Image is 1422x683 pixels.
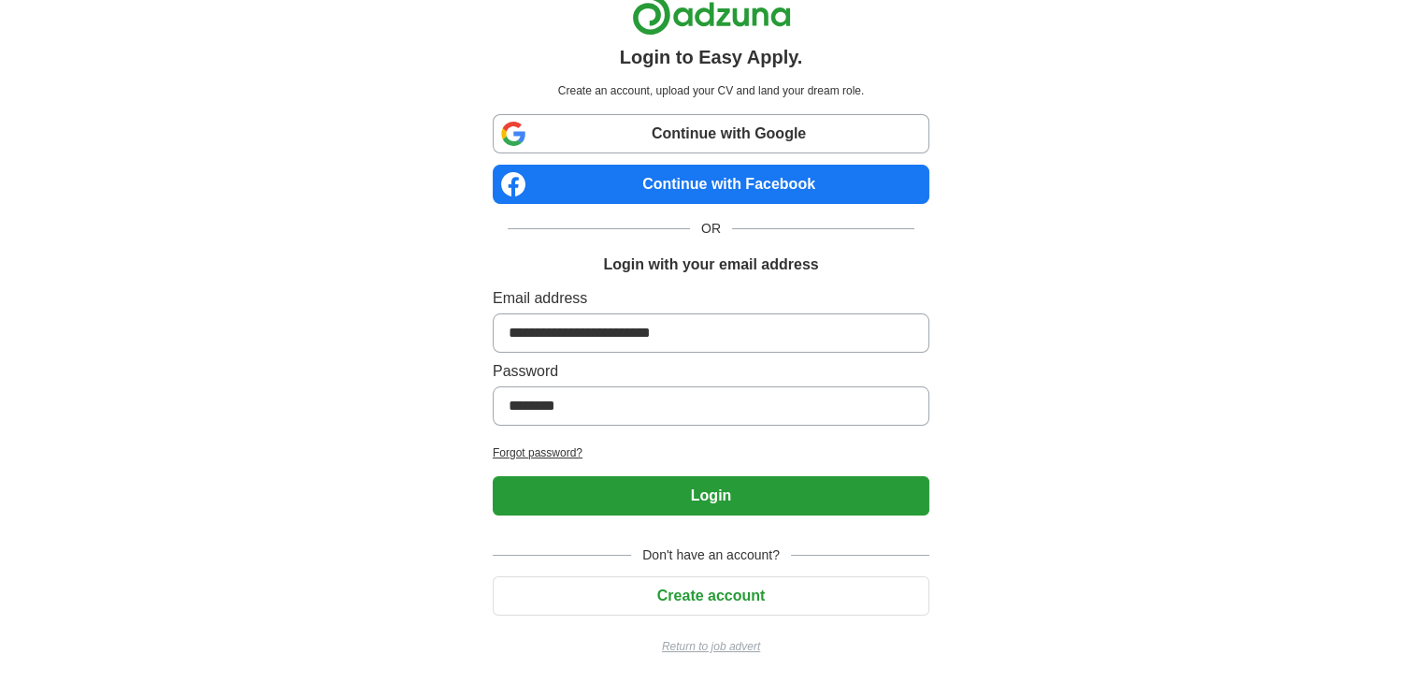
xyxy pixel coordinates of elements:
a: Create account [493,588,929,603]
span: Don't have an account? [631,545,791,565]
span: OR [690,219,732,239]
button: Login [493,476,929,516]
p: Create an account, upload your CV and land your dream role. [496,82,926,99]
button: Create account [493,576,929,616]
a: Forgot password? [493,444,929,461]
label: Password [493,360,929,383]
label: Email address [493,287,929,310]
h1: Login with your email address [603,254,818,276]
a: Continue with Google [493,114,929,153]
h1: Login to Easy Apply. [620,43,803,71]
a: Continue with Facebook [493,165,929,204]
a: Return to job advert [493,638,929,655]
